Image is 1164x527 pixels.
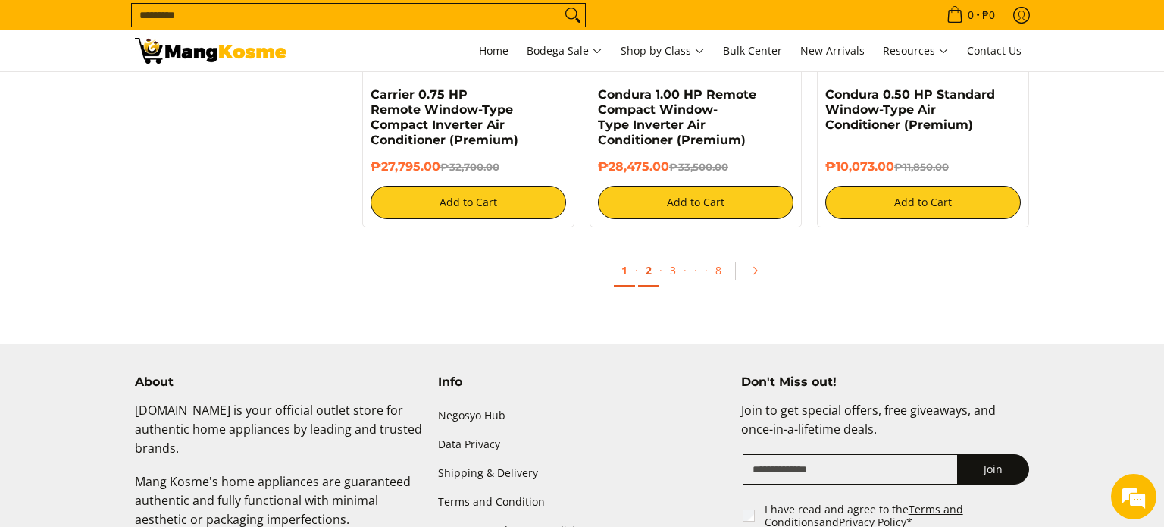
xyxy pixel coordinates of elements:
[32,164,264,317] span: We are offline. Please leave us a message.
[684,263,687,278] span: ·
[825,159,1021,174] h6: ₱10,073.00
[793,30,872,71] a: New Arrivals
[980,10,997,20] span: ₱0
[249,8,285,44] div: Minimize live chat window
[527,42,602,61] span: Bodega Sale
[438,375,726,390] h4: Info
[825,186,1021,219] button: Add to Cart
[479,43,508,58] span: Home
[662,256,684,285] a: 3
[613,30,712,71] a: Shop by Class
[135,38,286,64] img: Bodega Sale Aircon l Mang Kosme: Home Appliances Warehouse Sale
[614,256,635,287] a: 1
[438,430,726,459] a: Data Privacy
[967,43,1022,58] span: Contact Us
[741,375,1029,390] h4: Don't Miss out!
[723,43,782,58] span: Bulk Center
[598,159,793,174] h6: ₱28,475.00
[942,7,1000,24] span: •
[825,87,995,132] a: Condura 0.50 HP Standard Window-Type Air Conditioner (Premium)
[438,401,726,430] a: Negosyo Hub
[302,30,1029,71] nav: Main Menu
[659,263,662,278] span: ·
[355,250,1037,299] ul: Pagination
[598,87,756,147] a: Condura 1.00 HP Remote Compact Window-Type Inverter Air Conditioner (Premium)
[438,488,726,516] a: Terms and Condition
[371,186,566,219] button: Add to Cart
[440,161,499,173] del: ₱32,700.00
[8,359,289,413] textarea: Type your message and click 'Submit'
[959,30,1029,71] a: Contact Us
[561,4,585,27] button: Search
[965,10,976,20] span: 0
[519,30,610,71] a: Bodega Sale
[471,30,516,71] a: Home
[741,401,1029,454] p: Join to get special offers, free giveaways, and once-in-a-lifetime deals.
[598,186,793,219] button: Add to Cart
[371,87,518,147] a: Carrier 0.75 HP Remote Window-Type Compact Inverter Air Conditioner (Premium)
[687,256,705,285] span: ·
[621,42,705,61] span: Shop by Class
[79,85,255,105] div: Leave a message
[957,454,1029,485] button: Join
[708,256,729,285] a: 8
[669,161,728,173] del: ₱33,500.00
[222,413,275,433] em: Submit
[715,30,790,71] a: Bulk Center
[638,256,659,287] a: 2
[894,161,949,173] del: ₱11,850.00
[635,263,638,278] span: ·
[875,30,956,71] a: Resources
[371,159,566,174] h6: ₱27,795.00
[135,375,423,390] h4: About
[135,401,423,472] p: [DOMAIN_NAME] is your official outlet store for authentic home appliances by leading and trusted ...
[438,459,726,488] a: Shipping & Delivery
[705,263,708,278] span: ·
[800,43,865,58] span: New Arrivals
[883,42,949,61] span: Resources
